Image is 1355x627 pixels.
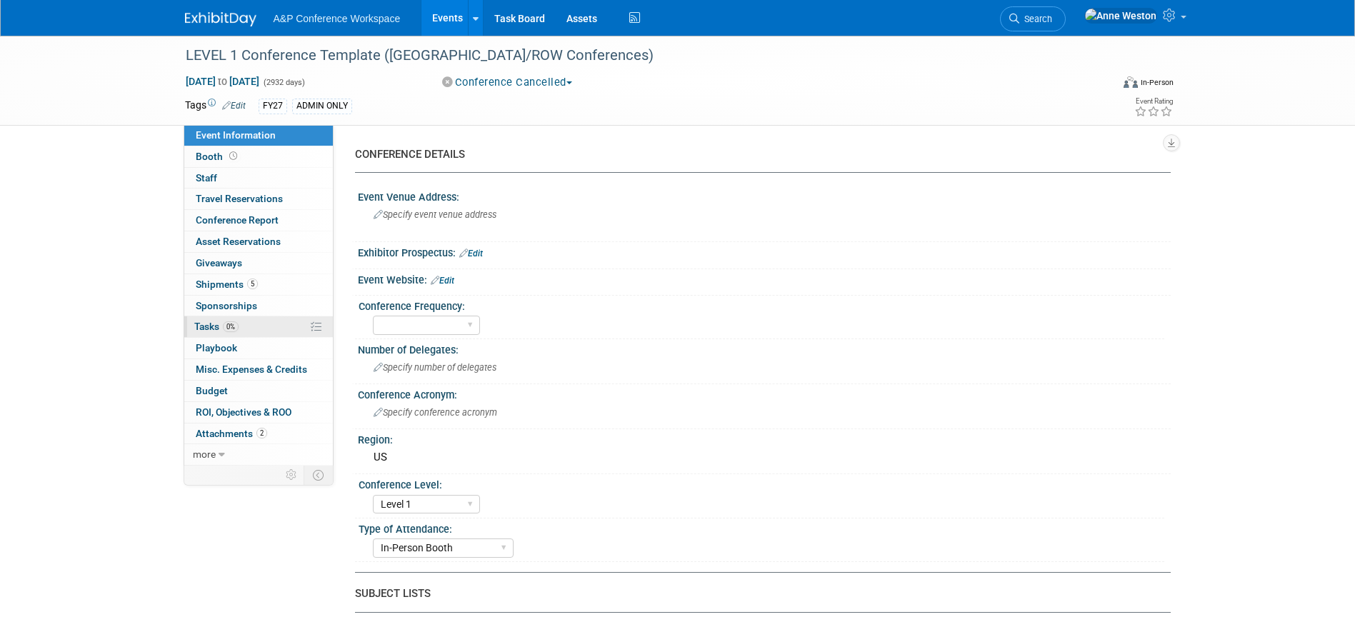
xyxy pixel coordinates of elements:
[1134,98,1173,105] div: Event Rating
[184,146,333,167] a: Booth
[184,444,333,465] a: more
[358,242,1171,261] div: Exhibitor Prospectus:
[259,99,287,114] div: FY27
[262,78,305,87] span: (2932 days)
[222,101,246,111] a: Edit
[196,406,291,418] span: ROI, Objectives & ROO
[374,209,496,220] span: Specify event venue address
[184,125,333,146] a: Event Information
[358,269,1171,288] div: Event Website:
[184,423,333,444] a: Attachments2
[431,276,454,286] a: Edit
[185,75,260,88] span: [DATE] [DATE]
[184,381,333,401] a: Budget
[196,129,276,141] span: Event Information
[184,316,333,337] a: Tasks0%
[1084,8,1157,24] img: Anne Weston
[184,189,333,209] a: Travel Reservations
[185,98,246,114] td: Tags
[184,253,333,274] a: Giveaways
[193,448,216,460] span: more
[185,12,256,26] img: ExhibitDay
[196,236,281,247] span: Asset Reservations
[355,586,1160,601] div: SUBJECT LISTS
[374,362,496,373] span: Specify number of delegates
[358,384,1171,402] div: Conference Acronym:
[459,249,483,259] a: Edit
[358,429,1171,447] div: Region:
[184,402,333,423] a: ROI, Objectives & ROO
[1000,6,1066,31] a: Search
[355,147,1160,162] div: CONFERENCE DETAILS
[196,214,279,226] span: Conference Report
[358,339,1171,357] div: Number of Delegates:
[194,321,239,332] span: Tasks
[216,76,229,87] span: to
[196,342,237,353] span: Playbook
[196,151,240,162] span: Booth
[1124,76,1138,88] img: Format-Inperson.png
[184,210,333,231] a: Conference Report
[196,279,258,290] span: Shipments
[279,466,304,484] td: Personalize Event Tab Strip
[223,321,239,332] span: 0%
[374,407,497,418] span: Specify conference acronym
[256,428,267,438] span: 2
[226,151,240,161] span: Booth not reserved yet
[184,274,333,295] a: Shipments5
[437,75,578,90] button: Conference Cancelled
[196,172,217,184] span: Staff
[196,300,257,311] span: Sponsorships
[369,446,1160,468] div: US
[196,193,283,204] span: Travel Reservations
[292,99,352,114] div: ADMIN ONLY
[184,231,333,252] a: Asset Reservations
[359,474,1164,492] div: Conference Level:
[359,296,1164,313] div: Conference Frequency:
[274,13,401,24] span: A&P Conference Workspace
[196,428,267,439] span: Attachments
[184,296,333,316] a: Sponsorships
[1027,74,1174,96] div: Event Format
[358,186,1171,204] div: Event Venue Address:
[196,363,307,375] span: Misc. Expenses & Credits
[184,168,333,189] a: Staff
[184,359,333,380] a: Misc. Expenses & Credits
[196,257,242,269] span: Giveaways
[196,385,228,396] span: Budget
[1140,77,1174,88] div: In-Person
[304,466,333,484] td: Toggle Event Tabs
[247,279,258,289] span: 5
[181,43,1090,69] div: LEVEL 1 Conference Template ([GEOGRAPHIC_DATA]/ROW Conferences)
[1019,14,1052,24] span: Search
[184,338,333,358] a: Playbook
[359,518,1164,536] div: Type of Attendance:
